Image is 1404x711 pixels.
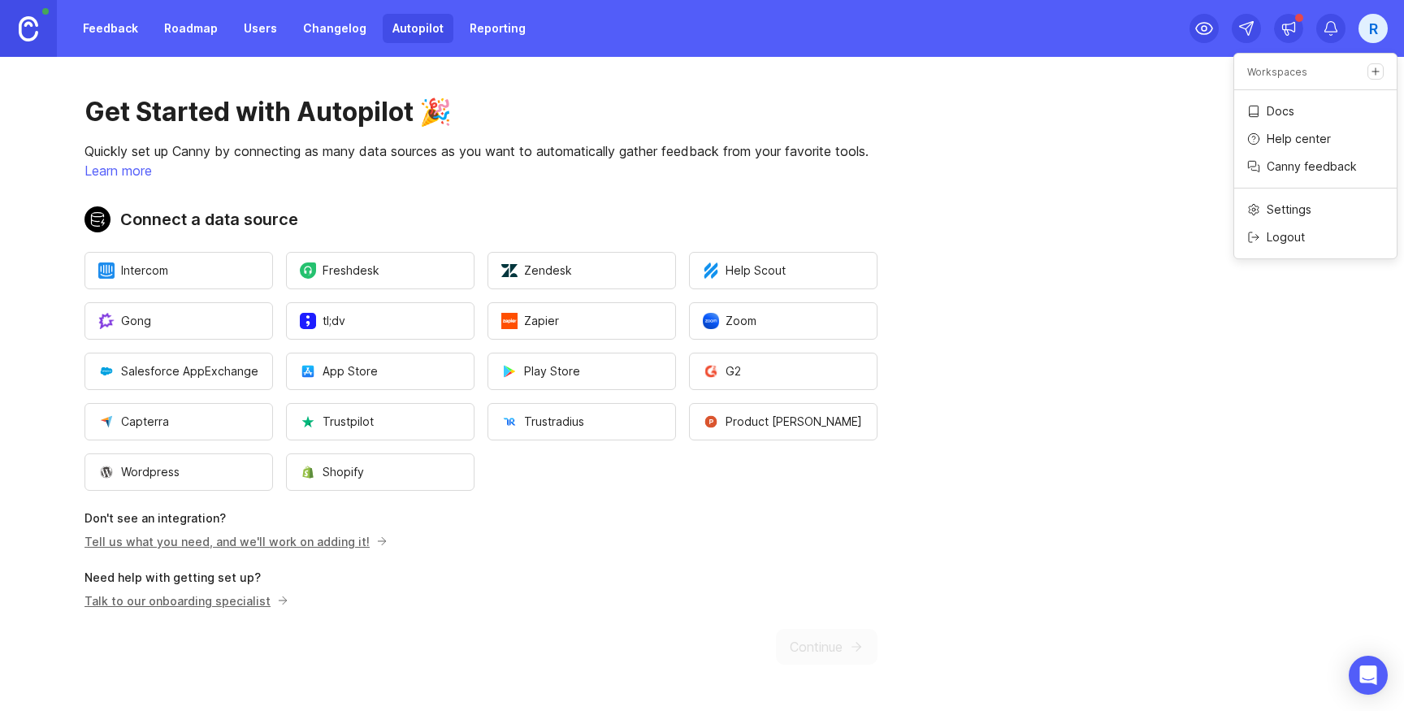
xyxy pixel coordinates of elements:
[84,353,273,390] button: Open a modal to start the flow of installing Salesforce AppExchange.
[84,535,383,548] a: Tell us what you need, and we'll work on adding it!
[234,14,287,43] a: Users
[501,414,584,430] span: Trustradius
[84,96,877,128] h1: Get Started with Autopilot 🎉
[1234,126,1397,152] a: Help center
[19,16,38,41] img: Canny Home
[703,313,756,329] span: Zoom
[1267,103,1294,119] p: Docs
[84,403,273,440] button: Open a modal to start the flow of installing Capterra.
[501,313,559,329] span: Zapier
[84,592,289,609] button: Talk to our onboarding specialist
[460,14,535,43] a: Reporting
[293,14,376,43] a: Changelog
[1267,158,1357,175] p: Canny feedback
[501,363,580,379] span: Play Store
[689,302,877,340] button: Open a modal to start the flow of installing Zoom.
[487,252,676,289] button: Open a modal to start the flow of installing Zendesk.
[300,464,364,480] span: Shopify
[1267,202,1311,218] p: Settings
[487,353,676,390] button: Open a modal to start the flow of installing Play Store.
[286,453,474,491] button: Open a modal to start the flow of installing Shopify.
[98,414,169,430] span: Capterra
[487,403,676,440] button: Open a modal to start the flow of installing Trustradius.
[1358,14,1388,43] button: R
[84,510,877,527] p: Don't see an integration?
[689,252,877,289] button: Open a modal to start the flow of installing Help Scout.
[84,141,877,161] p: Quickly set up Canny by connecting as many data sources as you want to automatically gather feedb...
[84,453,273,491] button: Open a modal to start the flow of installing Wordpress.
[84,592,284,609] p: Talk to our onboarding specialist
[703,414,862,430] span: Product [PERSON_NAME]
[98,313,151,329] span: Gong
[84,163,152,179] a: Learn more
[1367,63,1384,80] a: Create a new workspace
[689,403,877,440] button: Open a modal to start the flow of installing Product Hunt.
[383,14,453,43] a: Autopilot
[1349,656,1388,695] div: Open Intercom Messenger
[73,14,148,43] a: Feedback
[98,262,168,279] span: Intercom
[1234,98,1397,124] a: Docs
[703,262,786,279] span: Help Scout
[1247,65,1307,79] p: Workspaces
[286,403,474,440] button: Open a modal to start the flow of installing Trustpilot.
[689,353,877,390] button: Open a modal to start the flow of installing G2.
[154,14,227,43] a: Roadmap
[84,252,273,289] button: Open a modal to start the flow of installing Intercom.
[286,353,474,390] button: Open a modal to start the flow of installing App Store.
[501,262,572,279] span: Zendesk
[300,414,374,430] span: Trustpilot
[703,363,741,379] span: G2
[300,313,345,329] span: tl;dv
[84,206,877,232] h2: Connect a data source
[300,262,379,279] span: Freshdesk
[84,570,877,586] p: Need help with getting set up?
[286,302,474,340] button: Open a modal to start the flow of installing tl;dv.
[286,252,474,289] button: Open a modal to start the flow of installing Freshdesk.
[98,363,258,379] span: Salesforce AppExchange
[1267,131,1331,147] p: Help center
[84,302,273,340] button: Open a modal to start the flow of installing Gong.
[300,363,378,379] span: App Store
[98,464,180,480] span: Wordpress
[1234,197,1397,223] a: Settings
[1267,229,1305,245] p: Logout
[1234,154,1397,180] a: Canny feedback
[487,302,676,340] button: Open a modal to start the flow of installing Zapier.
